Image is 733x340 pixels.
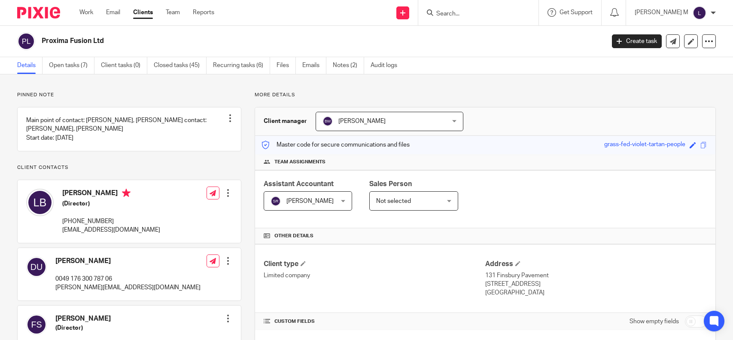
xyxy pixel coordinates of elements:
[106,8,120,17] a: Email
[333,57,364,74] a: Notes (2)
[612,34,662,48] a: Create task
[264,260,485,269] h4: Client type
[55,314,111,323] h4: [PERSON_NAME]
[560,9,593,15] span: Get Support
[271,196,281,206] img: svg%3E
[154,57,207,74] a: Closed tasks (45)
[302,57,326,74] a: Emails
[17,57,43,74] a: Details
[322,116,333,126] img: svg%3E
[62,217,160,226] p: [PHONE_NUMBER]
[485,260,707,269] h4: Address
[62,189,160,199] h4: [PERSON_NAME]
[133,8,153,17] a: Clients
[49,57,94,74] a: Open tasks (7)
[55,324,111,332] h5: (Director)
[55,275,201,283] p: 0049 176 300 787 06
[17,7,60,18] img: Pixie
[264,318,485,325] h4: CUSTOM FIELDS
[635,8,688,17] p: [PERSON_NAME] M
[26,189,54,216] img: svg%3E
[693,6,706,20] img: svg%3E
[101,57,147,74] a: Client tasks (0)
[17,92,241,98] p: Pinned note
[62,226,160,234] p: [EMAIL_ADDRESS][DOMAIN_NAME]
[262,141,410,149] p: Master code for secure communications and files
[42,37,487,46] h2: Proxima Fusion Ltd
[166,8,180,17] a: Team
[17,164,241,171] p: Client contacts
[17,32,35,50] img: svg%3E
[369,181,412,187] span: Sales Person
[79,8,93,17] a: Work
[264,181,334,187] span: Assistant Accountant
[485,288,707,297] p: [GEOGRAPHIC_DATA]
[122,189,131,197] i: Primary
[193,8,214,17] a: Reports
[435,10,513,18] input: Search
[274,159,325,165] span: Team assignments
[630,317,679,326] label: Show empty fields
[55,257,201,266] h4: [PERSON_NAME]
[55,283,201,292] p: [PERSON_NAME][EMAIL_ADDRESS][DOMAIN_NAME]
[213,57,270,74] a: Recurring tasks (6)
[26,314,47,335] img: svg%3E
[277,57,296,74] a: Files
[485,271,707,280] p: 131 Finsbury Pavement
[255,92,716,98] p: More details
[26,257,47,277] img: svg%3E
[371,57,404,74] a: Audit logs
[338,118,386,124] span: [PERSON_NAME]
[264,271,485,280] p: Limited company
[485,280,707,288] p: [STREET_ADDRESS]
[286,198,334,204] span: [PERSON_NAME]
[604,140,685,150] div: grass-fed-violet-tartan-people
[376,198,411,204] span: Not selected
[274,233,313,239] span: Other details
[264,117,307,126] h3: Client manager
[62,199,160,208] h5: (Director)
